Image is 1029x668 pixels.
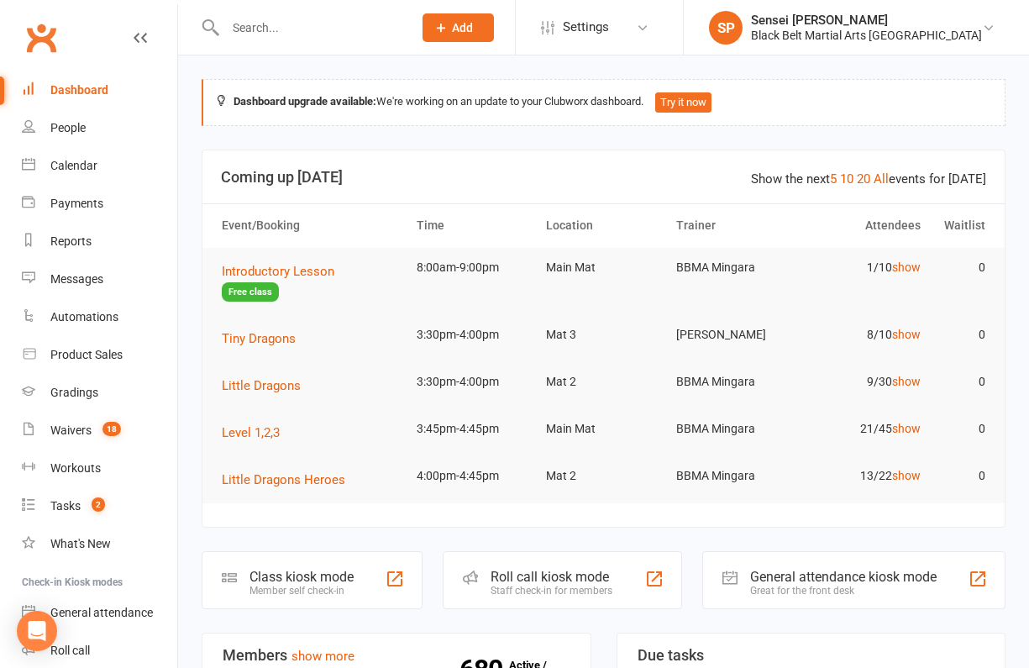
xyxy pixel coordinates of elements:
[538,456,668,496] td: Mat 2
[22,109,177,147] a: People
[452,21,473,34] span: Add
[50,499,81,513] div: Tasks
[669,248,798,287] td: BBMA Mingara
[750,585,937,597] div: Great for the front desk
[22,336,177,374] a: Product Sales
[538,248,668,287] td: Main Mat
[409,248,538,287] td: 8:00am-9:00pm
[798,204,927,247] th: Attendees
[50,121,86,134] div: People
[638,647,985,664] h3: Due tasks
[751,169,986,189] div: Show the next events for [DATE]
[222,329,307,349] button: Tiny Dragons
[92,497,105,512] span: 2
[50,537,111,550] div: What's New
[22,185,177,223] a: Payments
[50,310,118,323] div: Automations
[798,362,927,402] td: 9/30
[928,315,993,355] td: 0
[538,315,668,355] td: Mat 3
[222,378,301,393] span: Little Dragons
[928,456,993,496] td: 0
[538,362,668,402] td: Mat 2
[669,409,798,449] td: BBMA Mingara
[892,260,921,274] a: show
[563,8,609,46] span: Settings
[50,423,92,437] div: Waivers
[22,487,177,525] a: Tasks 2
[220,16,402,39] input: Search...
[22,374,177,412] a: Gradings
[234,95,376,108] strong: Dashboard upgrade available:
[491,569,612,585] div: Roll call kiosk mode
[798,315,927,355] td: 8/10
[22,450,177,487] a: Workouts
[22,594,177,632] a: General attendance kiosk mode
[857,171,870,187] a: 20
[409,456,538,496] td: 4:00pm-4:45pm
[50,461,101,475] div: Workouts
[222,472,345,487] span: Little Dragons Heroes
[222,264,334,279] span: Introductory Lesson
[892,328,921,341] a: show
[669,362,798,402] td: BBMA Mingara
[222,376,312,396] button: Little Dragons
[50,159,97,172] div: Calendar
[214,204,409,247] th: Event/Booking
[22,525,177,563] a: What's New
[221,169,986,186] h3: Coming up [DATE]
[50,197,103,210] div: Payments
[50,644,90,657] div: Roll call
[50,348,123,361] div: Product Sales
[709,11,743,45] div: SP
[751,13,982,28] div: Sensei [PERSON_NAME]
[798,456,927,496] td: 13/22
[892,375,921,388] a: show
[830,171,837,187] a: 5
[22,71,177,109] a: Dashboard
[655,92,711,113] button: Try it now
[102,422,121,436] span: 18
[669,204,798,247] th: Trainer
[249,585,354,597] div: Member self check-in
[202,79,1005,126] div: We're working on an update to your Clubworx dashboard.
[538,204,668,247] th: Location
[50,83,108,97] div: Dashboard
[928,409,993,449] td: 0
[892,469,921,482] a: show
[291,649,354,664] a: show more
[798,409,927,449] td: 21/45
[669,315,798,355] td: [PERSON_NAME]
[222,423,291,443] button: Level 1,2,3
[798,248,927,287] td: 1/10
[409,409,538,449] td: 3:45pm-4:45pm
[751,28,982,43] div: Black Belt Martial Arts [GEOGRAPHIC_DATA]
[22,223,177,260] a: Reports
[17,611,57,651] div: Open Intercom Messenger
[22,298,177,336] a: Automations
[491,585,612,597] div: Staff check-in for members
[892,422,921,435] a: show
[928,362,993,402] td: 0
[222,331,296,346] span: Tiny Dragons
[928,204,993,247] th: Waitlist
[50,272,103,286] div: Messages
[20,17,62,59] a: Clubworx
[50,606,153,619] div: General attendance
[750,569,937,585] div: General attendance kiosk mode
[22,260,177,298] a: Messages
[22,412,177,450] a: Waivers 18
[423,13,494,42] button: Add
[409,204,538,247] th: Time
[222,261,402,302] button: Introductory LessonFree class
[669,456,798,496] td: BBMA Mingara
[840,171,853,187] a: 10
[223,647,570,664] h3: Members
[222,470,357,490] button: Little Dragons Heroes
[50,386,98,399] div: Gradings
[22,147,177,185] a: Calendar
[538,409,668,449] td: Main Mat
[409,362,538,402] td: 3:30pm-4:00pm
[222,282,279,302] span: Free class
[50,234,92,248] div: Reports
